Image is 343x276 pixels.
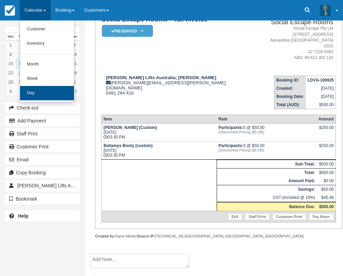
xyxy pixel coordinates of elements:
[5,167,80,178] button: Copy Booking
[217,142,317,160] td: 5 @ $50.00
[217,202,317,211] th: Balance Due:
[20,57,74,72] a: Month
[219,148,315,152] em: (Discounted Pricing ($5 off))
[219,143,244,148] strong: Participants
[317,115,336,124] th: Amount
[272,213,306,220] a: Customer Print
[16,50,27,59] a: 9
[69,77,80,87] a: 5
[275,101,306,109] th: Total (AUD):
[16,68,27,77] a: 23
[317,160,336,169] td: $500.00
[5,41,16,50] a: 1
[104,143,153,148] strong: Bellamys Booty (custom)
[5,128,80,139] a: Staff Print
[317,185,336,194] td: $50.00
[217,160,317,169] th: Sub-Total:
[320,5,331,16] img: A3
[16,33,27,41] th: Tue
[318,143,334,154] div: $250.00
[5,77,16,87] a: 29
[69,41,80,50] a: 7
[5,33,16,41] th: Mon
[306,101,336,109] td: $500.00
[137,234,155,238] strong: Source IP:
[217,115,317,124] th: Rate
[309,213,334,220] a: Pay Now
[69,68,80,77] a: 28
[228,213,242,220] a: Edit
[5,180,80,191] a: [PERSON_NAME] Lifts Australia; [PERSON_NAME]
[20,22,74,37] a: Customer
[217,185,317,194] th: Savings:
[69,59,80,68] a: 21
[5,50,16,59] a: 8
[102,115,217,124] th: Item
[318,125,334,135] div: $250.00
[102,124,217,142] td: [DATE] 03:30 PM
[217,124,317,142] td: 5 @ $50.00
[219,125,244,130] strong: Participants
[20,72,74,86] a: Week
[69,50,80,59] a: 14
[245,213,270,220] a: Staff Print
[102,142,217,160] td: [DATE] 03:30 PM
[106,75,216,80] strong: [PERSON_NAME] Lifts Australia; [PERSON_NAME]
[275,92,306,101] th: Booking Date:
[95,234,115,238] strong: Created by:
[20,86,74,100] a: Day
[20,20,74,102] ul: Calendar
[16,41,27,50] a: 2
[219,130,315,134] em: (Discounted Pricing ($5 off))
[5,87,16,96] a: 6
[306,92,336,101] td: [DATE]
[317,193,336,202] td: $45.46
[217,177,317,185] th: Amount Paid:
[69,33,80,41] th: Sun
[16,87,27,96] a: 7
[5,115,80,126] button: Add Payment
[5,102,80,113] button: Check-out
[5,141,80,152] a: Customer Print
[102,75,258,96] div: [PERSON_NAME][EMAIL_ADDRESS][PERSON_NAME][DOMAIN_NAME] 0491 284 416
[5,59,16,68] a: 15
[217,169,317,177] th: Total:
[317,169,336,177] td: $500.00
[319,204,334,209] strong: $500.00
[17,183,128,188] span: [PERSON_NAME] Lifts Australia; [PERSON_NAME]
[275,84,306,92] th: Created:
[69,87,80,96] a: 12
[104,125,157,130] strong: [PERSON_NAME] (Custom)
[217,193,317,202] td: GST (Included @ 10%)
[317,177,336,185] td: $0.00
[261,26,333,61] address: Social Escape Pty Ltd [STREET_ADDRESS] Alexandria [GEOGRAPHIC_DATA] 2015 02 7228 9363 ABN: 69 611...
[20,37,74,51] a: Inventory
[275,76,306,85] th: Booking ID:
[5,210,80,221] a: Help
[5,5,15,16] img: checkfront-main-nav-mini-logo.png
[306,84,336,92] td: [DATE]
[95,234,342,239] div: Game Master [TECHNICAL_ID] ([GEOGRAPHIC_DATA], [GEOGRAPHIC_DATA], [GEOGRAPHIC_DATA])
[102,25,151,37] a: Reserved
[18,213,28,219] b: Help
[16,77,27,87] a: 30
[102,25,153,37] em: Reserved
[5,154,80,165] button: Email
[5,193,80,204] button: Bookmark
[16,59,27,68] a: 16
[5,68,16,77] a: 22
[261,19,333,26] h2: Social Escape Rooms
[308,78,334,83] strong: LDVG-100925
